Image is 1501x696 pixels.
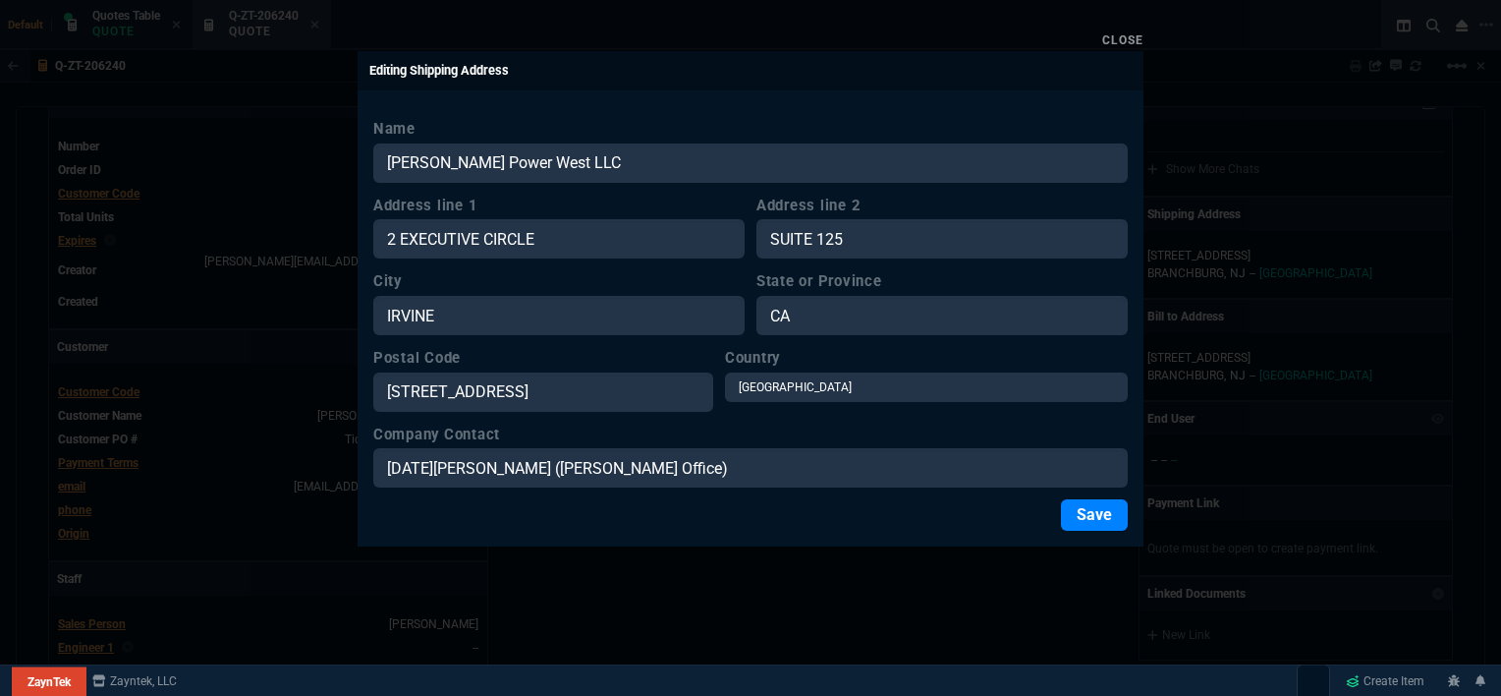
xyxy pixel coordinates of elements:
label: Address line 2 [756,195,1128,216]
label: Name [373,118,1128,140]
label: City [373,270,745,292]
label: Country [725,347,1128,369]
button: Save [1061,499,1128,531]
a: msbcCompanyName [86,672,183,690]
a: Create Item [1338,667,1432,696]
label: Address line 1 [373,195,745,216]
label: Company Contact [373,424,1128,445]
label: Postal Code [373,347,713,369]
label: State or Province [756,270,1128,292]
